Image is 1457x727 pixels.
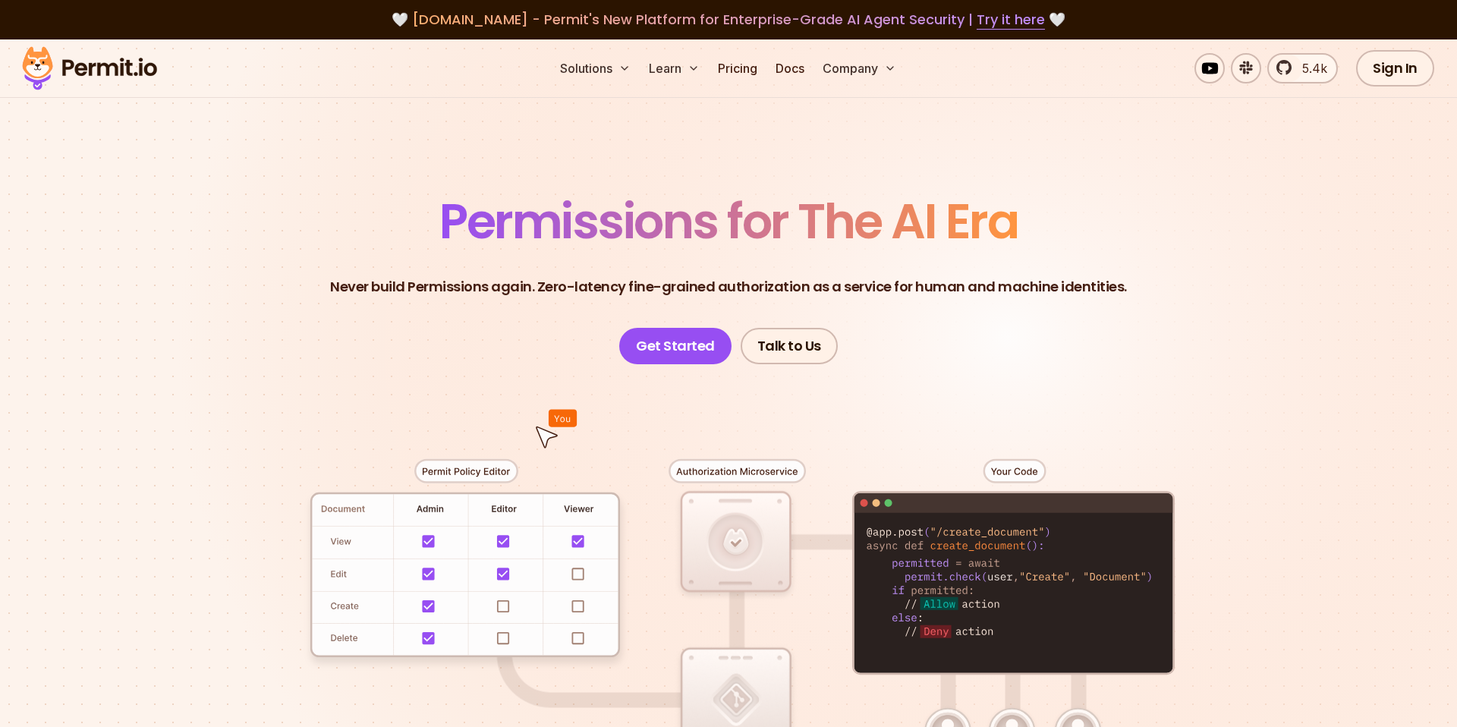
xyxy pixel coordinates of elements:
[1267,53,1338,83] a: 5.4k
[619,328,732,364] a: Get Started
[643,53,706,83] button: Learn
[36,9,1421,30] div: 🤍 🤍
[15,42,164,94] img: Permit logo
[1356,50,1434,87] a: Sign In
[1293,59,1327,77] span: 5.4k
[977,10,1045,30] a: Try it here
[741,328,838,364] a: Talk to Us
[817,53,902,83] button: Company
[439,187,1018,255] span: Permissions for The AI Era
[769,53,810,83] a: Docs
[330,276,1127,297] p: Never build Permissions again. Zero-latency fine-grained authorization as a service for human and...
[554,53,637,83] button: Solutions
[412,10,1045,29] span: [DOMAIN_NAME] - Permit's New Platform for Enterprise-Grade AI Agent Security |
[712,53,763,83] a: Pricing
